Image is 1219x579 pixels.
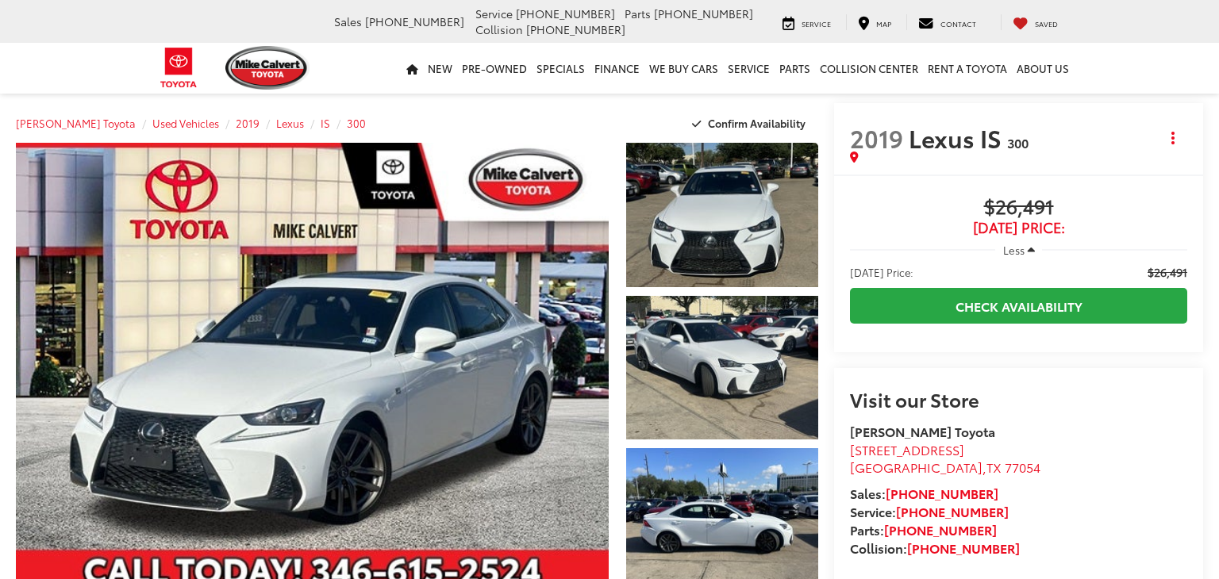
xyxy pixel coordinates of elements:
a: [PERSON_NAME] Toyota [16,116,136,130]
a: Home [402,43,423,94]
a: IS [321,116,330,130]
span: Collision [475,21,523,37]
button: Confirm Availability [683,109,819,137]
strong: Parts: [850,520,997,539]
span: [PHONE_NUMBER] [654,6,753,21]
a: Check Availability [850,288,1187,324]
span: [PHONE_NUMBER] [516,6,615,21]
span: $26,491 [850,196,1187,220]
strong: Sales: [850,484,998,502]
span: Service [802,18,831,29]
img: Mike Calvert Toyota [225,46,310,90]
span: [PHONE_NUMBER] [365,13,464,29]
a: Used Vehicles [152,116,219,130]
span: [STREET_ADDRESS] [850,440,964,458]
button: Actions [1159,124,1187,151]
strong: Collision: [850,539,1020,557]
span: [GEOGRAPHIC_DATA] [850,458,983,476]
a: 300 [347,116,366,130]
a: Lexus [276,116,304,130]
img: Toyota [149,42,209,94]
strong: [PERSON_NAME] Toyota [850,422,995,440]
a: About Us [1012,43,1074,94]
strong: Service: [850,502,1009,520]
span: Service [475,6,513,21]
a: WE BUY CARS [644,43,723,94]
img: 2019 Lexus IS 300 [624,141,820,289]
a: Expand Photo 2 [626,296,818,440]
a: Expand Photo 1 [626,143,818,287]
img: 2019 Lexus IS 300 [624,294,820,442]
span: Lexus IS [909,121,1007,155]
span: Less [1003,243,1025,257]
a: My Saved Vehicles [1001,14,1070,30]
a: Map [846,14,903,30]
span: [PHONE_NUMBER] [526,21,625,37]
a: Finance [590,43,644,94]
span: 2019 [850,121,903,155]
a: [STREET_ADDRESS] [GEOGRAPHIC_DATA],TX 77054 [850,440,1040,477]
span: Map [876,18,891,29]
span: 77054 [1005,458,1040,476]
span: [DATE] Price: [850,264,913,280]
a: [PHONE_NUMBER] [886,484,998,502]
a: Contact [906,14,988,30]
span: Saved [1035,18,1058,29]
span: TX [986,458,1002,476]
span: 300 [1007,133,1029,151]
a: [PHONE_NUMBER] [896,502,1009,520]
span: [DATE] Price: [850,220,1187,236]
a: Parts [775,43,815,94]
span: $26,491 [1148,264,1187,280]
a: Specials [532,43,590,94]
a: [PHONE_NUMBER] [907,539,1020,557]
span: dropdown dots [1171,132,1175,144]
span: , [850,458,1040,476]
span: Confirm Availability [708,116,806,130]
a: Service [723,43,775,94]
a: [PHONE_NUMBER] [884,520,997,539]
a: Pre-Owned [457,43,532,94]
a: Collision Center [815,43,923,94]
h2: Visit our Store [850,389,1187,409]
a: Service [771,14,843,30]
span: Sales [334,13,362,29]
a: 2019 [236,116,260,130]
span: Contact [940,18,976,29]
a: New [423,43,457,94]
span: Parts [625,6,651,21]
button: Less [995,236,1043,264]
a: Rent a Toyota [923,43,1012,94]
